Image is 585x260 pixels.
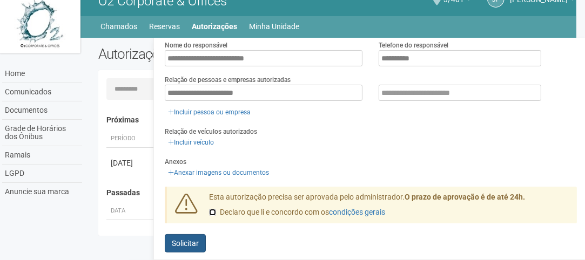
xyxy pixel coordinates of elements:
[165,40,227,50] label: Nome do responsável
[2,183,82,201] a: Anuncie sua marca
[2,65,82,83] a: Home
[2,165,82,183] a: LGPD
[106,202,155,220] th: Data
[209,207,385,218] label: Declaro que li e concordo com os
[201,192,577,223] div: Esta autorização precisa ser aprovada pelo administrador.
[209,209,216,216] input: Declaro que li e concordo com oscondições gerais
[149,19,180,34] a: Reservas
[165,75,291,85] label: Relação de pessoas e empresas autorizadas
[165,167,272,179] a: Anexar imagens ou documentos
[249,19,299,34] a: Minha Unidade
[106,116,569,124] h4: Próximas
[165,157,186,167] label: Anexos
[2,101,82,120] a: Documentos
[165,127,257,136] label: Relação de veículos autorizados
[165,136,217,148] a: Incluir veículo
[379,40,448,50] label: Telefone do responsável
[106,130,155,148] th: Período
[329,208,385,216] a: condições gerais
[405,193,525,201] strong: O prazo de aprovação é de até 24h.
[2,83,82,101] a: Comunicados
[165,106,254,118] a: Incluir pessoa ou empresa
[111,158,151,168] div: [DATE]
[2,146,82,165] a: Ramais
[165,234,206,252] button: Solicitar
[106,189,569,197] h4: Passadas
[192,19,237,34] a: Autorizações
[100,19,137,34] a: Chamados
[98,46,330,62] h2: Autorizações
[172,239,199,248] span: Solicitar
[2,120,82,146] a: Grade de Horários dos Ônibus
